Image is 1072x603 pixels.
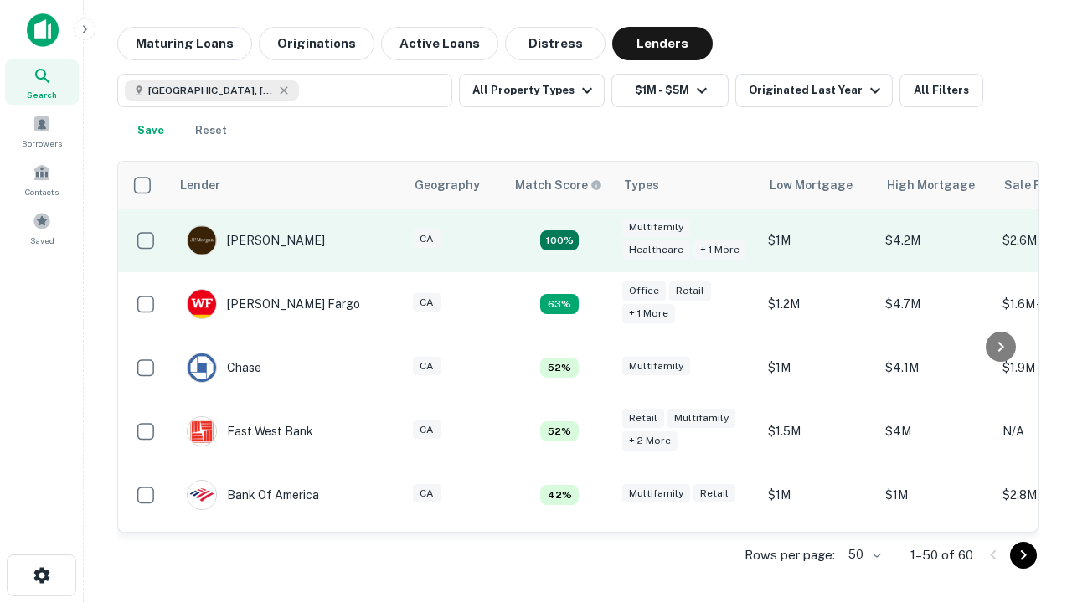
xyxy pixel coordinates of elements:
[184,114,238,147] button: Reset
[187,353,261,383] div: Chase
[540,358,579,378] div: Matching Properties: 5, hasApolloMatch: undefined
[614,162,760,209] th: Types
[187,289,360,319] div: [PERSON_NAME] Fargo
[5,205,79,250] a: Saved
[760,272,877,336] td: $1.2M
[188,353,216,382] img: picture
[770,175,853,195] div: Low Mortgage
[624,175,659,195] div: Types
[505,162,614,209] th: Capitalize uses an advanced AI algorithm to match your search with the best lender. The match sco...
[1010,542,1037,569] button: Go to next page
[910,545,973,565] p: 1–50 of 60
[877,527,994,590] td: $4.5M
[27,13,59,47] img: capitalize-icon.png
[760,527,877,590] td: $1.4M
[760,399,877,463] td: $1.5M
[188,481,216,509] img: picture
[540,421,579,441] div: Matching Properties: 5, hasApolloMatch: undefined
[117,74,452,107] button: [GEOGRAPHIC_DATA], [GEOGRAPHIC_DATA], [GEOGRAPHIC_DATA]
[187,480,319,510] div: Bank Of America
[622,240,690,260] div: Healthcare
[622,431,678,451] div: + 2 more
[170,162,405,209] th: Lender
[413,484,441,503] div: CA
[693,484,735,503] div: Retail
[5,157,79,202] a: Contacts
[540,230,579,250] div: Matching Properties: 17, hasApolloMatch: undefined
[622,357,690,376] div: Multifamily
[515,176,602,194] div: Capitalize uses an advanced AI algorithm to match your search with the best lender. The match sco...
[877,209,994,272] td: $4.2M
[459,74,605,107] button: All Property Types
[27,88,57,101] span: Search
[413,229,441,249] div: CA
[405,162,505,209] th: Geography
[415,175,480,195] div: Geography
[877,463,994,527] td: $1M
[877,336,994,399] td: $4.1M
[612,27,713,60] button: Lenders
[25,185,59,198] span: Contacts
[413,293,441,312] div: CA
[887,175,975,195] div: High Mortgage
[749,80,885,100] div: Originated Last Year
[899,74,983,107] button: All Filters
[22,137,62,150] span: Borrowers
[188,290,216,318] img: picture
[413,420,441,440] div: CA
[117,27,252,60] button: Maturing Loans
[5,108,79,153] a: Borrowers
[124,114,178,147] button: Save your search to get updates of matches that match your search criteria.
[622,409,664,428] div: Retail
[30,234,54,247] span: Saved
[693,240,746,260] div: + 1 more
[381,27,498,60] button: Active Loans
[622,281,666,301] div: Office
[622,218,690,237] div: Multifamily
[877,399,994,463] td: $4M
[187,416,313,446] div: East West Bank
[188,417,216,446] img: picture
[669,281,711,301] div: Retail
[5,59,79,105] a: Search
[515,176,599,194] h6: Match Score
[988,469,1072,549] iframe: Chat Widget
[413,357,441,376] div: CA
[760,209,877,272] td: $1M
[540,485,579,505] div: Matching Properties: 4, hasApolloMatch: undefined
[148,83,274,98] span: [GEOGRAPHIC_DATA], [GEOGRAPHIC_DATA], [GEOGRAPHIC_DATA]
[842,543,884,567] div: 50
[667,409,735,428] div: Multifamily
[188,226,216,255] img: picture
[505,27,606,60] button: Distress
[622,484,690,503] div: Multifamily
[180,175,220,195] div: Lender
[735,74,893,107] button: Originated Last Year
[877,162,994,209] th: High Mortgage
[187,225,325,255] div: [PERSON_NAME]
[745,545,835,565] p: Rows per page:
[877,272,994,336] td: $4.7M
[760,463,877,527] td: $1M
[622,304,675,323] div: + 1 more
[760,336,877,399] td: $1M
[259,27,374,60] button: Originations
[540,294,579,314] div: Matching Properties: 6, hasApolloMatch: undefined
[611,74,729,107] button: $1M - $5M
[760,162,877,209] th: Low Mortgage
